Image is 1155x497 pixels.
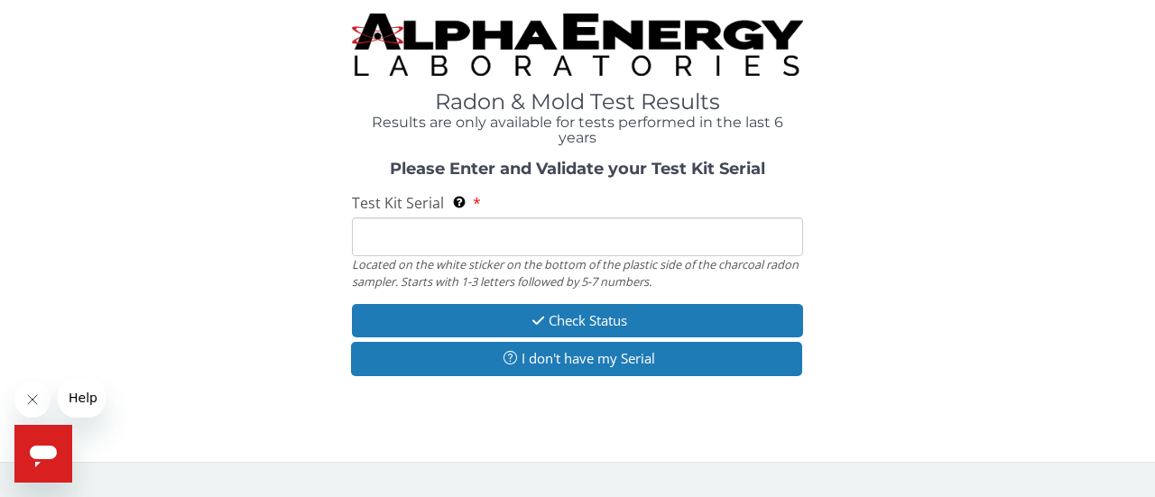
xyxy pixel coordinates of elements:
[352,115,803,146] h4: Results are only available for tests performed in the last 6 years
[352,14,803,76] img: TightCrop.jpg
[352,304,803,337] button: Check Status
[14,425,72,483] iframe: Button to launch messaging window
[352,193,444,213] span: Test Kit Serial
[352,256,803,290] div: Located on the white sticker on the bottom of the plastic side of the charcoal radon sampler. Sta...
[351,342,802,375] button: I don't have my Serial
[14,382,51,418] iframe: Close message
[58,378,106,418] iframe: Message from company
[390,159,765,179] strong: Please Enter and Validate your Test Kit Serial
[352,90,803,114] h1: Radon & Mold Test Results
